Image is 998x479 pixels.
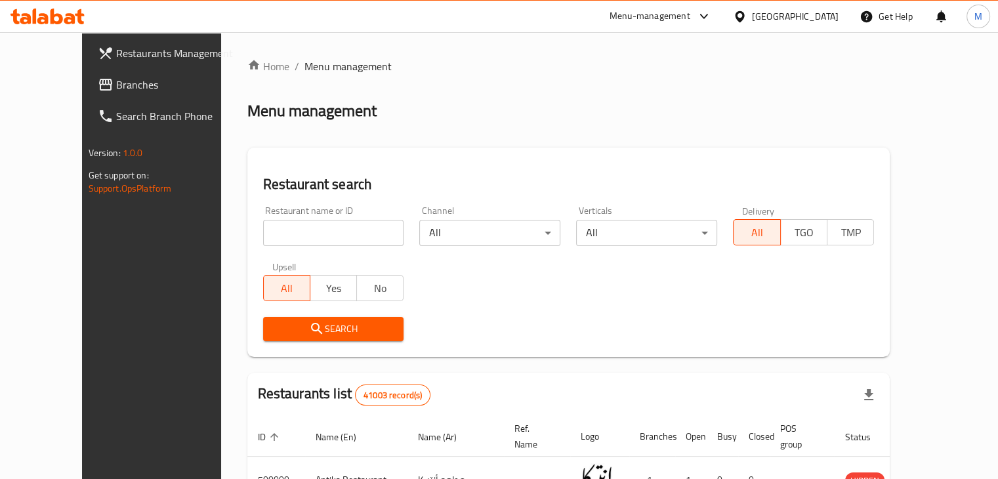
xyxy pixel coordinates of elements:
h2: Restaurants list [258,384,431,406]
a: Search Branch Phone [87,100,249,132]
th: Logo [570,417,629,457]
span: ID [258,429,283,445]
div: [GEOGRAPHIC_DATA] [752,9,839,24]
th: Busy [707,417,738,457]
li: / [295,58,299,74]
span: M [974,9,982,24]
span: POS group [780,421,819,452]
span: Search Branch Phone [116,108,238,124]
h2: Menu management [247,100,377,121]
button: All [263,275,310,301]
a: Home [247,58,289,74]
span: Ref. Name [514,421,554,452]
span: Restaurants Management [116,45,238,61]
div: Export file [853,379,884,411]
button: TMP [827,219,874,245]
button: Search [263,317,404,341]
button: No [356,275,404,301]
span: Version: [89,144,121,161]
span: Name (Ar) [418,429,474,445]
button: TGO [780,219,827,245]
h2: Restaurant search [263,175,875,194]
label: Upsell [272,262,297,271]
span: Yes [316,279,352,298]
a: Support.OpsPlatform [89,180,172,197]
input: Search for restaurant name or ID.. [263,220,404,246]
span: Name (En) [316,429,373,445]
div: Total records count [355,385,430,406]
th: Branches [629,417,675,457]
span: Get support on: [89,167,149,184]
button: All [733,219,780,245]
span: TMP [833,223,869,242]
div: All [576,220,717,246]
nav: breadcrumb [247,58,890,74]
span: TGO [786,223,822,242]
button: Yes [310,275,357,301]
th: Closed [738,417,770,457]
span: All [739,223,775,242]
span: 1.0.0 [123,144,143,161]
span: Branches [116,77,238,93]
span: 41003 record(s) [356,389,430,402]
th: Open [675,417,707,457]
a: Branches [87,69,249,100]
span: No [362,279,398,298]
div: Menu-management [610,9,690,24]
a: Restaurants Management [87,37,249,69]
div: All [419,220,560,246]
label: Delivery [742,206,775,215]
span: Search [274,321,394,337]
span: Status [845,429,888,445]
span: All [269,279,305,298]
span: Menu management [304,58,392,74]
